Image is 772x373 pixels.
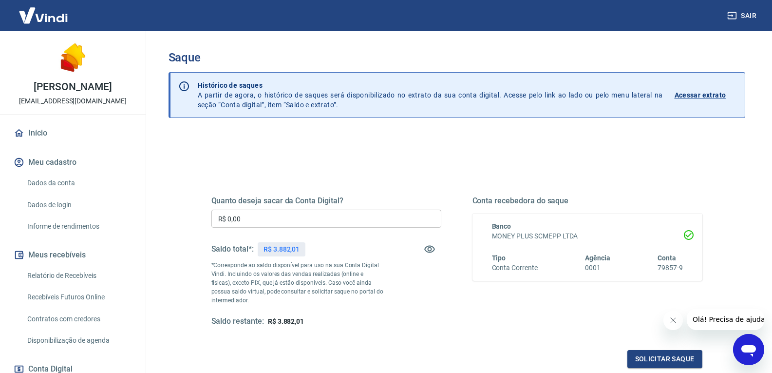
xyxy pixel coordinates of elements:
[12,244,134,266] button: Meus recebíveis
[725,7,760,25] button: Sair
[34,82,112,92] p: [PERSON_NAME]
[19,96,127,106] p: [EMAIL_ADDRESS][DOMAIN_NAME]
[492,231,683,241] h6: MONEY PLUS SCMEPP LTDA
[492,254,506,262] span: Tipo
[492,222,511,230] span: Banco
[23,173,134,193] a: Dados da conta
[733,334,764,365] iframe: Botão para abrir a janela de mensagens
[54,39,93,78] img: 89e4d871-7f83-4a87-ac5a-7c326bba6de5.jpeg
[211,261,384,305] p: *Corresponde ao saldo disponível para uso na sua Conta Digital Vindi. Incluindo os valores das ve...
[658,263,683,273] h6: 79857-9
[264,244,300,255] p: R$ 3.882,01
[12,0,75,30] img: Vindi
[198,80,663,90] p: Histórico de saques
[211,244,254,254] h5: Saldo total*:
[658,254,676,262] span: Conta
[23,287,134,307] a: Recebíveis Futuros Online
[585,254,610,262] span: Agência
[627,350,702,368] button: Solicitar saque
[585,263,610,273] h6: 0001
[23,331,134,351] a: Disponibilização de agenda
[6,7,82,15] span: Olá! Precisa de ajuda?
[12,122,134,144] a: Início
[675,90,726,100] p: Acessar extrato
[675,80,737,110] a: Acessar extrato
[23,309,134,329] a: Contratos com credores
[23,195,134,215] a: Dados de login
[23,266,134,286] a: Relatório de Recebíveis
[12,152,134,173] button: Meu cadastro
[198,80,663,110] p: A partir de agora, o histórico de saques será disponibilizado no extrato da sua conta digital. Ac...
[663,311,683,330] iframe: Fechar mensagem
[687,309,764,330] iframe: Mensagem da empresa
[472,196,702,206] h5: Conta recebedora do saque
[492,263,538,273] h6: Conta Corrente
[211,316,264,327] h5: Saldo restante:
[23,216,134,236] a: Informe de rendimentos
[169,51,745,64] h3: Saque
[211,196,441,206] h5: Quanto deseja sacar da Conta Digital?
[268,317,304,325] span: R$ 3.882,01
